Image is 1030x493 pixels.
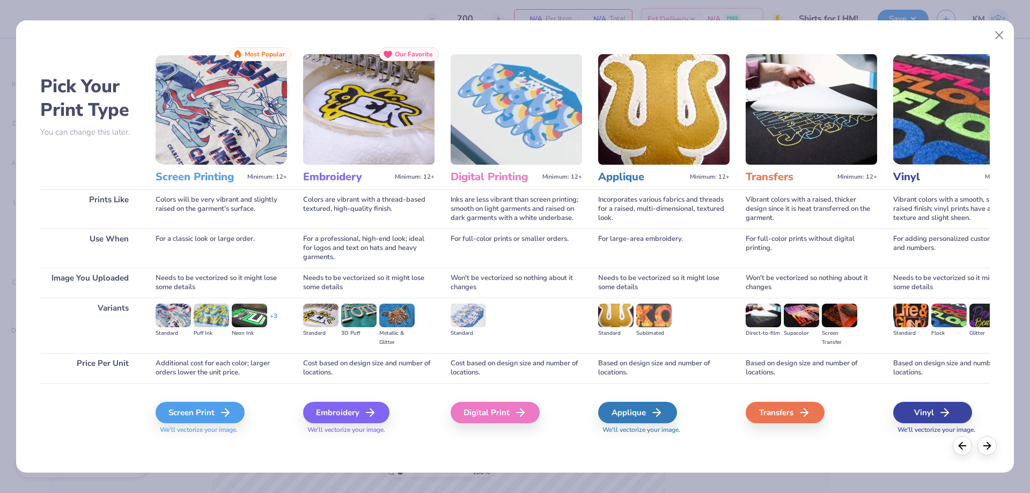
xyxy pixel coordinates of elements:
div: Additional cost for each color; larger orders lower the unit price. [156,353,287,383]
div: Variants [40,298,139,353]
div: Direct-to-film [746,329,781,338]
div: 3D Puff [341,329,377,338]
span: We'll vectorize your image. [303,425,435,435]
div: Based on design size and number of locations. [746,353,877,383]
div: Prints Like [40,189,139,229]
div: Colors are vibrant with a thread-based textured, high-quality finish. [303,189,435,229]
span: Most Popular [245,50,285,58]
div: Puff Ink [194,329,229,338]
img: Metallic & Glitter [379,304,415,327]
div: Standard [156,329,191,338]
img: Embroidery [303,54,435,165]
img: Standard [303,304,339,327]
div: Metallic & Glitter [379,329,415,347]
img: Standard [156,304,191,327]
img: Supacolor [784,304,819,327]
h3: Embroidery [303,170,391,184]
div: Digital Print [451,402,540,423]
div: For a professional, high-end look; ideal for logos and text on hats and heavy garments. [303,229,435,268]
div: Sublimated [636,329,672,338]
span: Our Favorite [395,50,433,58]
div: Needs to be vectorized so it might lose some details [893,268,1025,298]
span: Minimum: 12+ [837,173,877,181]
div: Won't be vectorized so nothing about it changes [746,268,877,298]
img: Flock [931,304,967,327]
div: Embroidery [303,402,389,423]
span: Minimum: 12+ [690,173,730,181]
span: We'll vectorize your image. [156,425,287,435]
div: Price Per Unit [40,353,139,383]
img: Standard [451,304,486,327]
img: Transfers [746,54,877,165]
img: Vinyl [893,54,1025,165]
div: Supacolor [784,329,819,338]
div: Colors will be very vibrant and slightly raised on the garment's surface. [156,189,287,229]
img: Screen Printing [156,54,287,165]
img: Screen Transfer [822,304,857,327]
div: Glitter [969,329,1005,338]
div: Based on design size and number of locations. [598,353,730,383]
div: Screen Print [156,402,245,423]
div: For full-color prints or smaller orders. [451,229,582,268]
div: Screen Transfer [822,329,857,347]
div: For large-area embroidery. [598,229,730,268]
img: Applique [598,54,730,165]
div: Vibrant colors with a raised, thicker design since it is heat transferred on the garment. [746,189,877,229]
img: Digital Printing [451,54,582,165]
div: Won't be vectorized so nothing about it changes [451,268,582,298]
div: Cost based on design size and number of locations. [303,353,435,383]
div: Vinyl [893,402,972,423]
div: Standard [303,329,339,338]
div: Use When [40,229,139,268]
div: Standard [893,329,929,338]
h3: Vinyl [893,170,981,184]
div: Applique [598,402,677,423]
div: For adding personalized custom names and numbers. [893,229,1025,268]
h2: Pick Your Print Type [40,75,139,122]
img: Standard [598,304,634,327]
div: Image You Uploaded [40,268,139,298]
h3: Applique [598,170,686,184]
img: Glitter [969,304,1005,327]
div: Cost based on design size and number of locations. [451,353,582,383]
div: Inks are less vibrant than screen printing; smooth on light garments and raised on dark garments ... [451,189,582,229]
img: Sublimated [636,304,672,327]
button: Close [989,25,1010,46]
div: Flock [931,329,967,338]
div: Based on design size and number of locations. [893,353,1025,383]
img: Neon Ink [232,304,267,327]
div: Standard [451,329,486,338]
img: Direct-to-film [746,304,781,327]
h3: Screen Printing [156,170,243,184]
div: + 3 [270,312,277,330]
div: Needs to be vectorized so it might lose some details [156,268,287,298]
div: Needs to be vectorized so it might lose some details [598,268,730,298]
div: For a classic look or large order. [156,229,287,268]
span: Minimum: 12+ [395,173,435,181]
h3: Transfers [746,170,833,184]
div: Standard [598,329,634,338]
div: Vibrant colors with a smooth, slightly raised finish; vinyl prints have a consistent texture and ... [893,189,1025,229]
div: For full-color prints without digital printing. [746,229,877,268]
div: Transfers [746,402,825,423]
span: Minimum: 12+ [985,173,1025,181]
span: Minimum: 12+ [542,173,582,181]
span: We'll vectorize your image. [598,425,730,435]
img: 3D Puff [341,304,377,327]
p: You can change this later. [40,128,139,137]
span: We'll vectorize your image. [893,425,1025,435]
img: Standard [893,304,929,327]
div: Neon Ink [232,329,267,338]
h3: Digital Printing [451,170,538,184]
span: Minimum: 12+ [247,173,287,181]
img: Puff Ink [194,304,229,327]
div: Needs to be vectorized so it might lose some details [303,268,435,298]
div: Incorporates various fabrics and threads for a raised, multi-dimensional, textured look. [598,189,730,229]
